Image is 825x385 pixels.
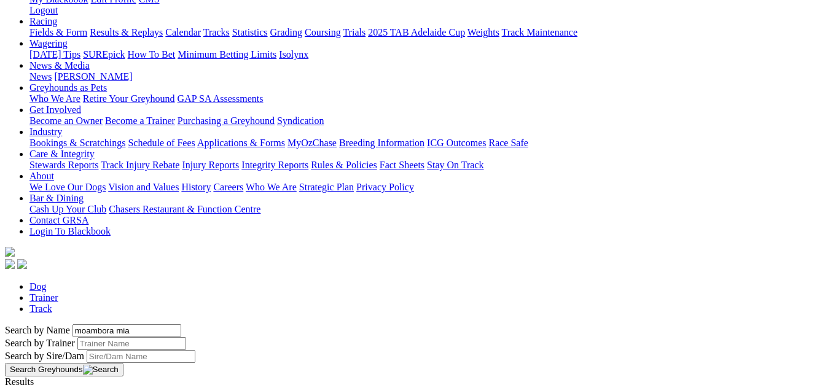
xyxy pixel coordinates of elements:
[29,71,52,82] a: News
[29,27,87,37] a: Fields & Form
[339,138,424,148] a: Breeding Information
[29,115,103,126] a: Become an Owner
[356,182,414,192] a: Privacy Policy
[305,27,341,37] a: Coursing
[29,292,58,303] a: Trainer
[29,115,820,126] div: Get Involved
[197,138,285,148] a: Applications & Forms
[427,160,483,170] a: Stay On Track
[29,60,90,71] a: News & Media
[178,49,276,60] a: Minimum Betting Limits
[5,259,15,269] img: facebook.svg
[29,160,98,170] a: Stewards Reports
[29,49,80,60] a: [DATE] Tips
[29,71,820,82] div: News & Media
[87,350,195,363] input: Search by Sire/Dam name
[232,27,268,37] a: Statistics
[29,193,84,203] a: Bar & Dining
[101,160,179,170] a: Track Injury Rebate
[311,160,377,170] a: Rules & Policies
[29,49,820,60] div: Wagering
[29,204,106,214] a: Cash Up Your Club
[109,204,260,214] a: Chasers Restaurant & Function Centre
[83,93,175,104] a: Retire Your Greyhound
[29,226,111,236] a: Login To Blackbook
[29,160,820,171] div: Care & Integrity
[368,27,465,37] a: 2025 TAB Adelaide Cup
[246,182,297,192] a: Who We Are
[502,27,577,37] a: Track Maintenance
[203,27,230,37] a: Tracks
[29,171,54,181] a: About
[5,247,15,257] img: logo-grsa-white.png
[29,281,47,292] a: Dog
[427,138,486,148] a: ICG Outcomes
[343,27,366,37] a: Trials
[77,337,186,350] input: Search by Trainer name
[29,126,62,137] a: Industry
[105,115,175,126] a: Become a Trainer
[108,182,179,192] a: Vision and Values
[29,204,820,215] div: Bar & Dining
[182,160,239,170] a: Injury Reports
[128,138,195,148] a: Schedule of Fees
[54,71,132,82] a: [PERSON_NAME]
[279,49,308,60] a: Isolynx
[5,325,70,335] label: Search by Name
[299,182,354,192] a: Strategic Plan
[29,182,106,192] a: We Love Our Dogs
[5,351,84,361] label: Search by Sire/Dam
[380,160,424,170] a: Fact Sheets
[213,182,243,192] a: Careers
[29,38,68,49] a: Wagering
[83,49,125,60] a: SUREpick
[178,93,264,104] a: GAP SA Assessments
[29,27,820,38] div: Racing
[29,104,81,115] a: Get Involved
[72,324,181,337] input: Search by Greyhound name
[277,115,324,126] a: Syndication
[467,27,499,37] a: Weights
[29,93,80,104] a: Who We Are
[29,82,107,93] a: Greyhounds as Pets
[178,115,275,126] a: Purchasing a Greyhound
[29,215,88,225] a: Contact GRSA
[29,182,820,193] div: About
[29,303,52,314] a: Track
[29,16,57,26] a: Racing
[29,149,95,159] a: Care & Integrity
[488,138,528,148] a: Race Safe
[5,363,123,376] button: Search Greyhounds
[241,160,308,170] a: Integrity Reports
[181,182,211,192] a: History
[17,259,27,269] img: twitter.svg
[270,27,302,37] a: Grading
[128,49,176,60] a: How To Bet
[5,338,75,348] label: Search by Trainer
[83,365,119,375] img: Search
[29,93,820,104] div: Greyhounds as Pets
[29,138,820,149] div: Industry
[90,27,163,37] a: Results & Replays
[287,138,337,148] a: MyOzChase
[29,138,125,148] a: Bookings & Scratchings
[29,5,58,15] a: Logout
[165,27,201,37] a: Calendar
